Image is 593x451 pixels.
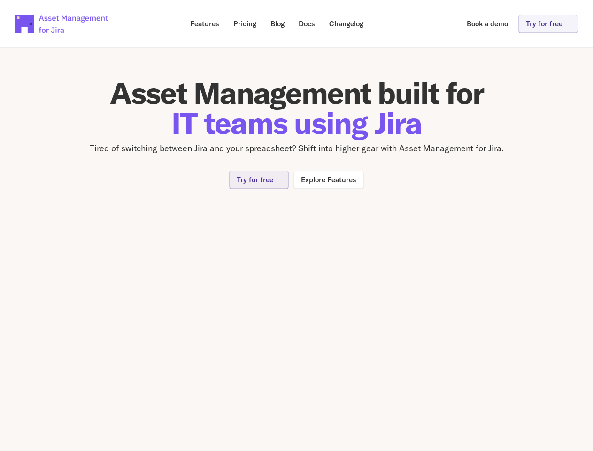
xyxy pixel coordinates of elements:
p: Docs [299,20,315,27]
p: Blog [270,20,285,27]
a: Explore Features [293,171,364,189]
p: Explore Features [301,176,356,183]
p: Changelog [329,20,363,27]
a: Try for free [518,15,578,33]
p: Try for free [526,20,562,27]
a: Book a demo [460,15,515,33]
a: Blog [264,15,291,33]
a: Pricing [227,15,263,33]
p: Try for free [237,176,273,183]
a: Features [184,15,226,33]
p: Tired of switching between Jira and your spreadsheet? Shift into higher gear with Asset Managemen... [30,142,563,156]
p: Book a demo [467,20,508,27]
a: Changelog [323,15,370,33]
h1: Asset Management built for [30,78,563,138]
span: IT teams using Jira [171,104,422,142]
a: Docs [292,15,322,33]
p: Features [190,20,219,27]
a: Try for free [229,171,289,189]
p: Pricing [233,20,256,27]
